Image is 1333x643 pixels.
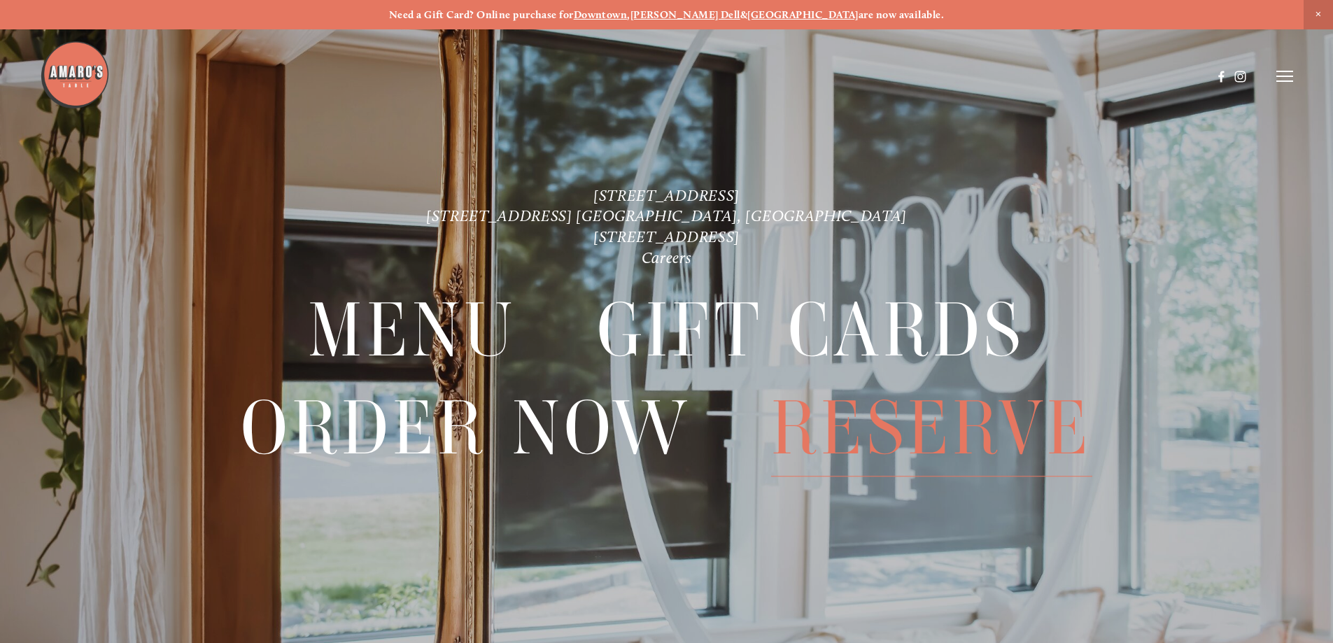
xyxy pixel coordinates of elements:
[771,380,1092,476] a: Reserve
[747,8,859,21] a: [GEOGRAPHIC_DATA]
[308,283,516,379] span: Menu
[308,283,516,379] a: Menu
[642,248,692,267] a: Careers
[597,283,1025,379] a: Gift Cards
[574,8,628,21] a: Downtown
[40,40,110,110] img: Amaro's Table
[630,8,740,21] a: [PERSON_NAME] Dell
[859,8,944,21] strong: are now available.
[593,186,740,205] a: [STREET_ADDRESS]
[627,8,630,21] strong: ,
[597,283,1025,379] span: Gift Cards
[593,227,740,246] a: [STREET_ADDRESS]
[426,206,907,225] a: [STREET_ADDRESS] [GEOGRAPHIC_DATA], [GEOGRAPHIC_DATA]
[241,380,691,476] a: Order Now
[740,8,747,21] strong: &
[389,8,574,21] strong: Need a Gift Card? Online purchase for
